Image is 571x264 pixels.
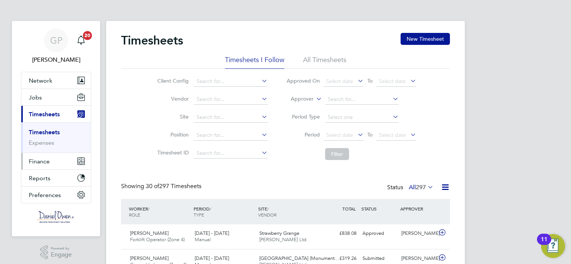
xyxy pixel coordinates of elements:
[155,95,189,102] label: Vendor
[195,236,211,243] span: Manual
[21,122,91,153] div: Timesheets
[379,132,406,138] span: Select date
[541,234,565,258] button: Open Resource Center, 11 new notifications
[155,77,189,84] label: Client Config
[51,245,72,252] span: Powered by
[21,187,91,203] button: Preferences
[258,212,277,218] span: VENDOR
[194,112,268,123] input: Search for...
[192,202,256,221] div: PERIOD
[40,245,72,260] a: Powered byEngage
[21,89,91,105] button: Jobs
[37,211,75,223] img: danielowen-logo-retina.png
[280,95,314,103] label: Approver
[121,182,203,190] div: Showing
[416,184,426,191] span: 297
[155,113,189,120] label: Site
[325,94,399,105] input: Search for...
[195,255,229,261] span: [DATE] - [DATE]
[121,33,183,48] h2: Timesheets
[12,21,100,236] nav: Main navigation
[259,230,299,236] span: Strawberry Grange
[267,206,269,212] span: /
[326,132,353,138] span: Select date
[210,206,211,212] span: /
[21,170,91,186] button: Reports
[21,28,91,64] a: GP[PERSON_NAME]
[194,130,268,141] input: Search for...
[29,139,54,146] a: Expenses
[387,182,435,193] div: Status
[342,206,356,212] span: TOTAL
[325,112,399,123] input: Select one
[130,236,185,243] span: Forklift Operator (Zone 4)
[225,55,284,69] li: Timesheets I Follow
[194,212,204,218] span: TYPE
[21,211,91,223] a: Go to home page
[286,131,320,138] label: Period
[29,94,42,101] span: Jobs
[29,129,60,136] a: Timesheets
[83,31,92,40] span: 20
[379,78,406,85] span: Select date
[29,158,50,165] span: Finance
[21,153,91,169] button: Finance
[194,94,268,105] input: Search for...
[50,36,62,45] span: GP
[29,77,52,84] span: Network
[21,106,91,122] button: Timesheets
[286,113,320,120] label: Period Type
[127,202,192,221] div: WORKER
[359,227,398,240] div: Approved
[29,175,50,182] span: Reports
[146,182,201,190] span: 297 Timesheets
[365,76,375,86] span: To
[398,202,437,215] div: APPROVER
[194,76,268,87] input: Search for...
[29,191,61,199] span: Preferences
[194,148,268,159] input: Search for...
[155,131,189,138] label: Position
[256,202,321,221] div: SITE
[195,230,229,236] span: [DATE] - [DATE]
[21,72,91,89] button: Network
[129,212,140,218] span: ROLE
[146,182,159,190] span: 30 of
[541,239,547,249] div: 11
[155,149,189,156] label: Timesheet ID
[321,227,359,240] div: £838.08
[303,55,346,69] li: All Timesheets
[130,230,169,236] span: [PERSON_NAME]
[325,148,349,160] button: Filter
[359,202,398,215] div: STATUS
[259,236,306,243] span: [PERSON_NAME] Ltd
[286,77,320,84] label: Approved On
[74,28,89,52] a: 20
[401,33,450,45] button: New Timesheet
[398,227,437,240] div: [PERSON_NAME]
[51,252,72,258] span: Engage
[409,184,433,191] label: All
[259,255,339,261] span: [GEOGRAPHIC_DATA] (Monument…
[21,55,91,64] span: Gemma Phillips
[326,78,353,85] span: Select date
[148,206,149,212] span: /
[365,130,375,139] span: To
[130,255,169,261] span: [PERSON_NAME]
[29,111,60,118] span: Timesheets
